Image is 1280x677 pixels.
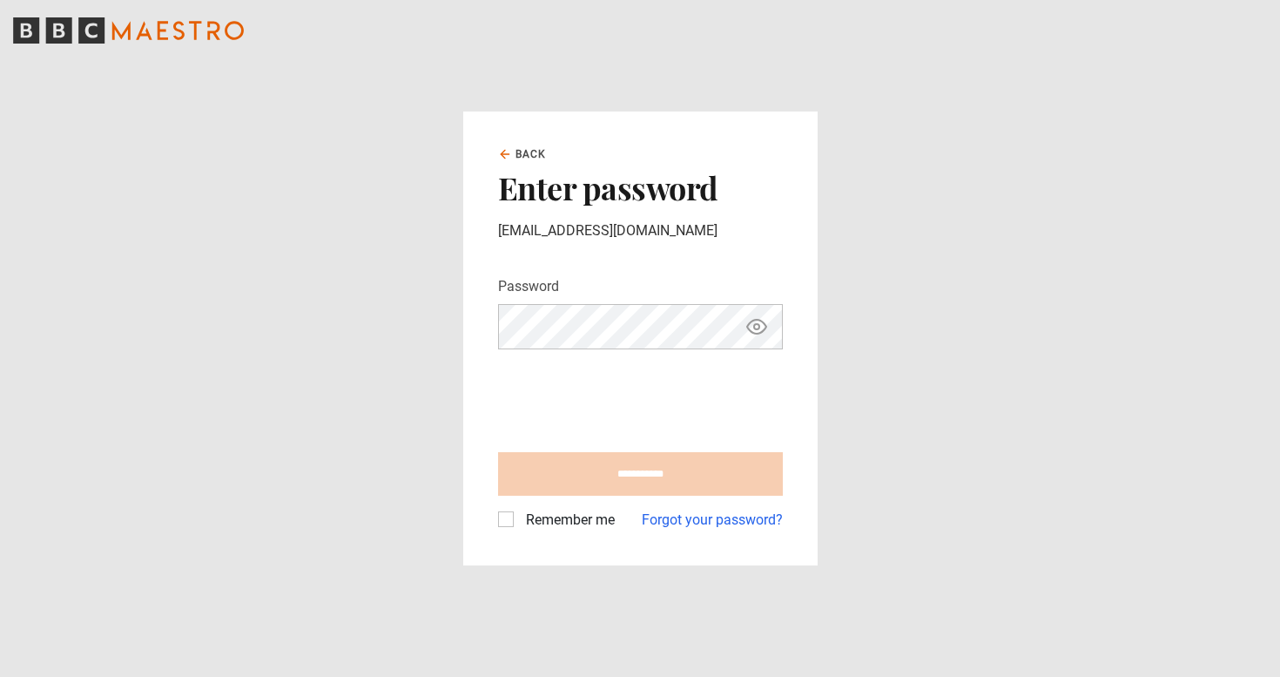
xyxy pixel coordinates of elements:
[742,312,771,342] button: Show password
[642,510,783,531] a: Forgot your password?
[498,146,547,162] a: Back
[519,510,615,531] label: Remember me
[13,17,244,44] svg: BBC Maestro
[498,169,783,206] h2: Enter password
[498,363,763,431] iframe: reCAPTCHA
[515,146,547,162] span: Back
[498,220,783,241] p: [EMAIL_ADDRESS][DOMAIN_NAME]
[498,276,559,297] label: Password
